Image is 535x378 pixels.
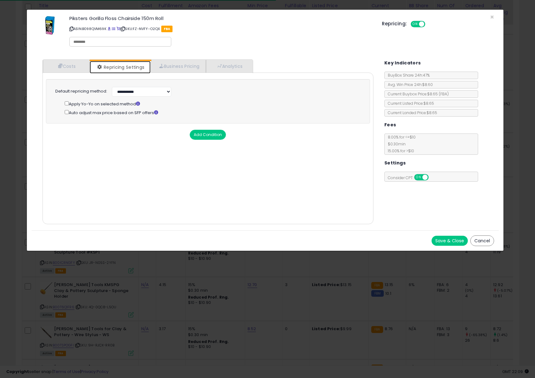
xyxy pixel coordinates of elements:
h5: Fees [384,121,396,129]
span: ON [412,22,419,27]
button: Cancel [470,235,494,246]
p: ASIN: B098QVM69K | SKU: FZ-NVFY-O2QX [69,24,373,34]
span: $8.65 [427,91,449,97]
h3: Piksters Gorilla Floss Chairside 150m Roll [69,16,373,21]
div: Apply Yo-Yo on selected method [65,100,361,107]
h5: Repricing: [382,21,407,26]
span: ( FBA ) [439,91,449,97]
div: Auto adjust max price based on SFP offers [65,109,361,116]
span: FBA [161,26,173,32]
img: 41bbB3YuSXL._SL60_.jpg [41,16,60,35]
button: Add Condition [190,130,226,140]
span: OFF [427,175,437,180]
h5: Settings [384,159,406,167]
a: All offer listings [112,26,115,31]
span: OFF [424,22,434,27]
span: 15.00 % for > $10 [385,148,414,154]
a: BuyBox page [107,26,111,31]
a: Business Pricing [151,60,206,73]
a: Your listing only [117,26,120,31]
span: × [490,13,494,22]
span: 8.00 % for <= $10 [385,134,416,154]
span: Current Landed Price: $8.65 [385,110,437,115]
span: ON [415,175,422,180]
span: Consider CPT: [385,175,437,180]
label: Default repricing method: [55,88,107,94]
span: $0.30 min [385,141,406,147]
span: BuyBox Share 24h: 47% [385,73,430,78]
button: Save & Close [432,236,468,246]
span: Current Buybox Price: [385,91,449,97]
span: Avg. Win Price 24h: $8.60 [385,82,433,87]
h5: Key Indicators [384,59,421,67]
a: Repricing Settings [90,61,151,73]
span: Current Listed Price: $8.65 [385,101,434,106]
a: Analytics [206,60,252,73]
a: Costs [43,60,90,73]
